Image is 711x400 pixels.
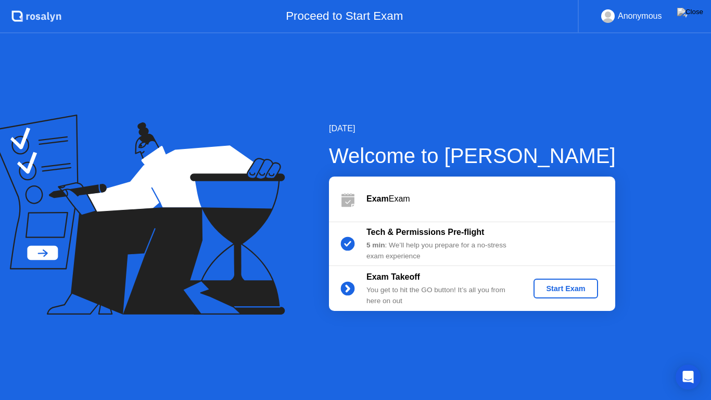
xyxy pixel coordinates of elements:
div: Anonymous [618,9,662,23]
div: Start Exam [538,284,593,293]
b: Tech & Permissions Pre-flight [366,228,484,236]
div: Welcome to [PERSON_NAME] [329,140,616,171]
b: 5 min [366,241,385,249]
b: Exam [366,194,389,203]
div: You get to hit the GO button! It’s all you from here on out [366,285,516,306]
button: Start Exam [534,279,598,298]
div: Exam [366,193,615,205]
b: Exam Takeoff [366,272,420,281]
div: [DATE] [329,122,616,135]
img: Close [677,8,703,16]
div: : We’ll help you prepare for a no-stress exam experience [366,240,516,261]
div: Open Intercom Messenger [676,365,701,390]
